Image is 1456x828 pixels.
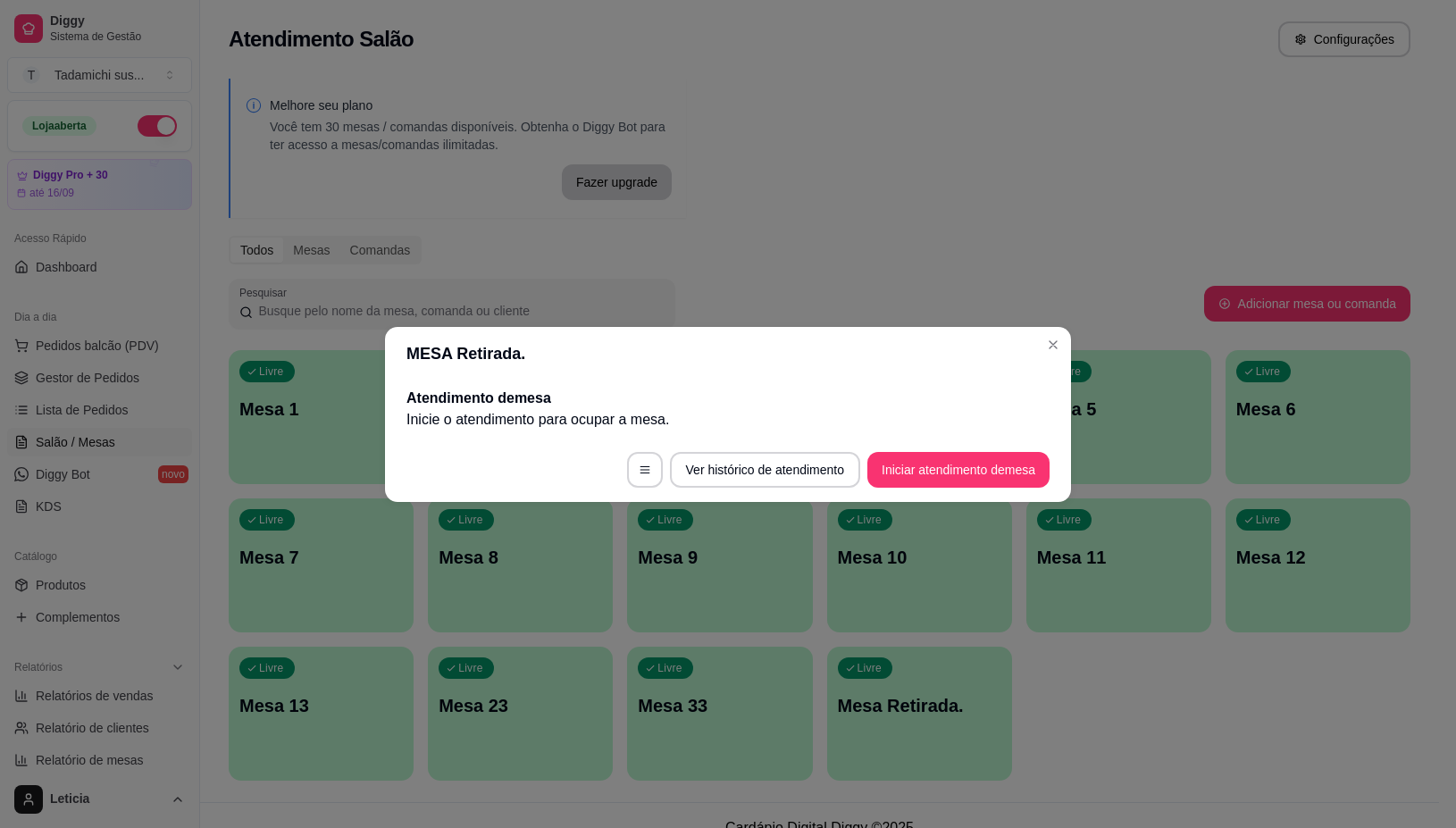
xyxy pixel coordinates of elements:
[406,409,1050,431] p: Inicie o atendimento para ocupar a mesa .
[406,388,1050,409] h2: Atendimento de mesa
[1039,330,1067,359] button: Close
[670,452,860,488] button: Ver histórico de atendimento
[385,327,1071,381] header: MESA Retirada.
[867,452,1050,488] button: Iniciar atendimento demesa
